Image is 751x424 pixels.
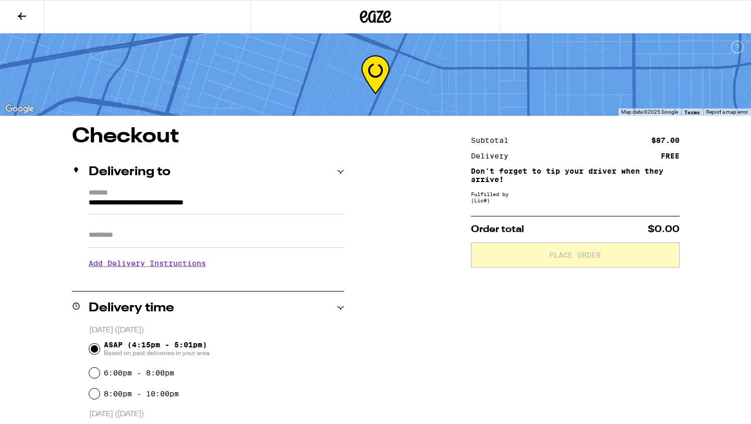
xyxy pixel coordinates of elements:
label: 8:00pm - 10:00pm [104,390,179,398]
a: Terms [684,109,700,115]
div: Fulfilled by (Lic# ) [471,191,680,203]
h1: Checkout [72,126,344,147]
p: Don't forget to tip your driver when they arrive! [471,167,680,184]
span: Map data ©2025 Google [621,109,678,115]
label: 6:00pm - 8:00pm [104,369,174,377]
span: Place Order [549,251,601,259]
p: [DATE] ([DATE]) [89,325,344,335]
div: FREE [661,152,680,160]
span: ASAP (4:15pm - 5:01pm) [104,341,210,357]
p: [DATE] ([DATE]) [89,409,344,419]
h2: Delivering to [89,166,171,178]
img: Google [3,102,37,116]
h2: Delivery time [89,302,174,314]
h3: Add Delivery Instructions [89,251,344,275]
span: $0.00 [648,225,680,234]
a: Open this area in Google Maps (opens a new window) [3,102,37,116]
div: Subtotal [471,137,516,144]
button: Place Order [471,243,680,268]
a: Report a map error [706,109,748,115]
p: We'll contact you at [PHONE_NUMBER] when we arrive [89,275,344,284]
span: Order total [471,225,524,234]
div: $87.00 [651,137,680,144]
div: Delivery [471,152,516,160]
span: Based on past deliveries in your area [104,349,210,357]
